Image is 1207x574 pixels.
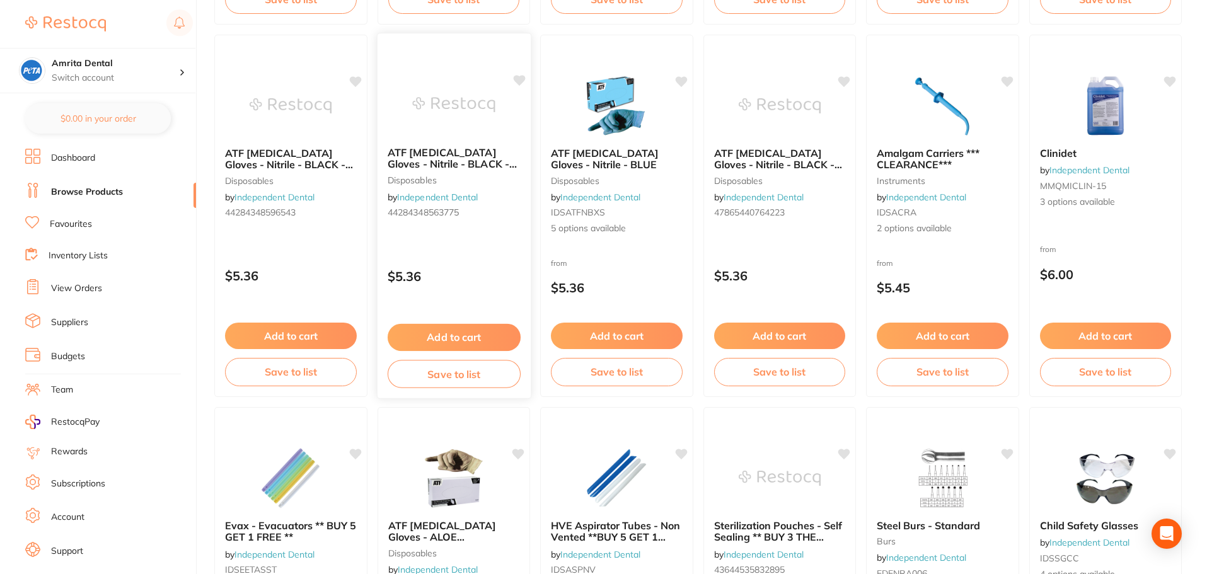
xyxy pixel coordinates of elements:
button: Add to cart [1040,323,1172,349]
b: ATF Dental Examination Gloves - Nitrile - BLACK - Small [387,147,520,170]
a: Independent Dental [886,552,966,563]
small: disposables [551,176,683,186]
span: by [1040,537,1129,548]
a: View Orders [51,282,102,295]
a: Inventory Lists [49,250,108,262]
small: disposables [714,176,846,186]
img: Clinidet [1065,74,1146,137]
img: ATF Dental Examination Gloves - Nitrile - BLUE [575,74,657,137]
span: by [877,192,966,203]
span: IDSATFNBXS [551,207,605,218]
img: Amalgam Carriers *** CLEARANCE*** [901,74,983,137]
span: Steel Burs - Standard [877,519,980,532]
img: Steel Burs - Standard [901,447,983,510]
span: 44284348563775 [387,207,458,218]
span: Child Safety Glasses [1040,519,1138,532]
img: Child Safety Glasses [1065,447,1146,510]
b: ATF Dental Examination Gloves - Nitrile - BLUE [551,147,683,171]
a: Suppliers [51,316,88,329]
a: Independent Dental [1049,537,1129,548]
span: MMQMICLIN-15 [1040,180,1106,192]
img: Amrita Dental [20,58,45,83]
span: by [877,552,966,563]
span: Evax - Evacuators ** BUY 5 GET 1 FREE ** [225,519,356,543]
button: Add to cart [387,324,520,351]
p: $5.36 [225,268,357,283]
span: ATF [MEDICAL_DATA] Gloves - ALOE [PERSON_NAME] - Latex - Powder Free [388,519,517,566]
img: Evax - Evacuators ** BUY 5 GET 1 FREE ** [250,447,332,510]
span: from [551,258,567,268]
a: Support [51,545,83,558]
span: Clinidet [1040,147,1077,159]
p: $5.45 [877,280,1008,295]
b: Sterilization Pouches - Self Sealing ** BUY 3 THE SAME GET 1 FREE ** - 90mm x 133mm (Box of 200) [714,520,846,543]
b: ATF Dental Examination Gloves - Nitrile - BLACK - Xsmall [714,147,846,171]
span: by [714,192,804,203]
span: by [225,192,315,203]
button: Add to cart [877,323,1008,349]
span: ATF [MEDICAL_DATA] Gloves - Nitrile - BLACK - Small [387,146,516,182]
a: Independent Dental [560,549,640,560]
span: RestocqPay [51,416,100,428]
button: Save to list [714,358,846,386]
button: Save to list [1040,358,1172,386]
a: Rewards [51,445,88,458]
a: Independent Dental [724,192,804,203]
small: disposables [387,175,520,185]
span: IDSACRA [877,207,916,218]
small: burs [877,536,1008,546]
small: instruments [877,176,1008,186]
small: disposables [388,548,520,558]
p: $5.36 [551,280,683,295]
p: $6.00 [1040,267,1172,282]
b: Steel Burs - Standard [877,520,1008,531]
span: by [551,549,640,560]
span: 3 options available [1040,196,1172,209]
h4: Amrita Dental [52,57,179,70]
img: Restocq Logo [25,16,106,32]
span: by [225,549,315,560]
a: Restocq Logo [25,9,106,38]
span: 2 options available [877,222,1008,235]
b: Child Safety Glasses [1040,520,1172,531]
b: Evax - Evacuators ** BUY 5 GET 1 FREE ** [225,520,357,543]
img: ATF Dental Examination Gloves - Nitrile - BLACK - Small [412,73,495,137]
a: Independent Dental [724,549,804,560]
span: HVE Aspirator Tubes - Non Vented **BUY 5 GET 1 FREE** [551,519,680,555]
a: Subscriptions [51,478,105,490]
span: 5 options available [551,222,683,235]
b: Clinidet [1040,147,1172,159]
span: 44284348596543 [225,207,296,218]
b: ATF Dental Examination Gloves - Nitrile - BLACK - Medium [225,147,357,171]
button: Add to cart [225,323,357,349]
a: Independent Dental [234,549,315,560]
span: 47865440764223 [714,207,785,218]
p: Switch account [52,72,179,84]
button: Save to list [225,358,357,386]
a: Dashboard [51,152,95,164]
p: $5.36 [387,269,520,284]
a: Account [51,511,84,524]
img: ATF Dental Examination Gloves - ALOE VERA - Latex - Powder Free [413,447,495,510]
a: Budgets [51,350,85,363]
span: from [1040,244,1056,254]
p: $5.36 [714,268,846,283]
img: Sterilization Pouches - Self Sealing ** BUY 3 THE SAME GET 1 FREE ** - 90mm x 133mm (Box of 200) [739,447,821,510]
a: RestocqPay [25,415,100,429]
button: Add to cart [714,323,846,349]
span: ATF [MEDICAL_DATA] Gloves - Nitrile - BLACK - Xsmall [714,147,842,183]
img: ATF Dental Examination Gloves - Nitrile - BLACK - Xsmall [739,74,821,137]
img: RestocqPay [25,415,40,429]
span: ATF [MEDICAL_DATA] Gloves - Nitrile - BLUE [551,147,659,171]
span: IDSSGCC [1040,553,1079,564]
button: Add to cart [551,323,683,349]
b: ATF Dental Examination Gloves - ALOE VERA - Latex - Powder Free [388,520,520,543]
img: HVE Aspirator Tubes - Non Vented **BUY 5 GET 1 FREE** [575,447,657,510]
span: Amalgam Carriers *** CLEARANCE*** [877,147,979,171]
img: ATF Dental Examination Gloves - Nitrile - BLACK - Medium [250,74,332,137]
b: Amalgam Carriers *** CLEARANCE*** [877,147,1008,171]
a: Browse Products [51,186,123,198]
button: Save to list [387,360,520,388]
button: Save to list [877,358,1008,386]
a: Team [51,384,73,396]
